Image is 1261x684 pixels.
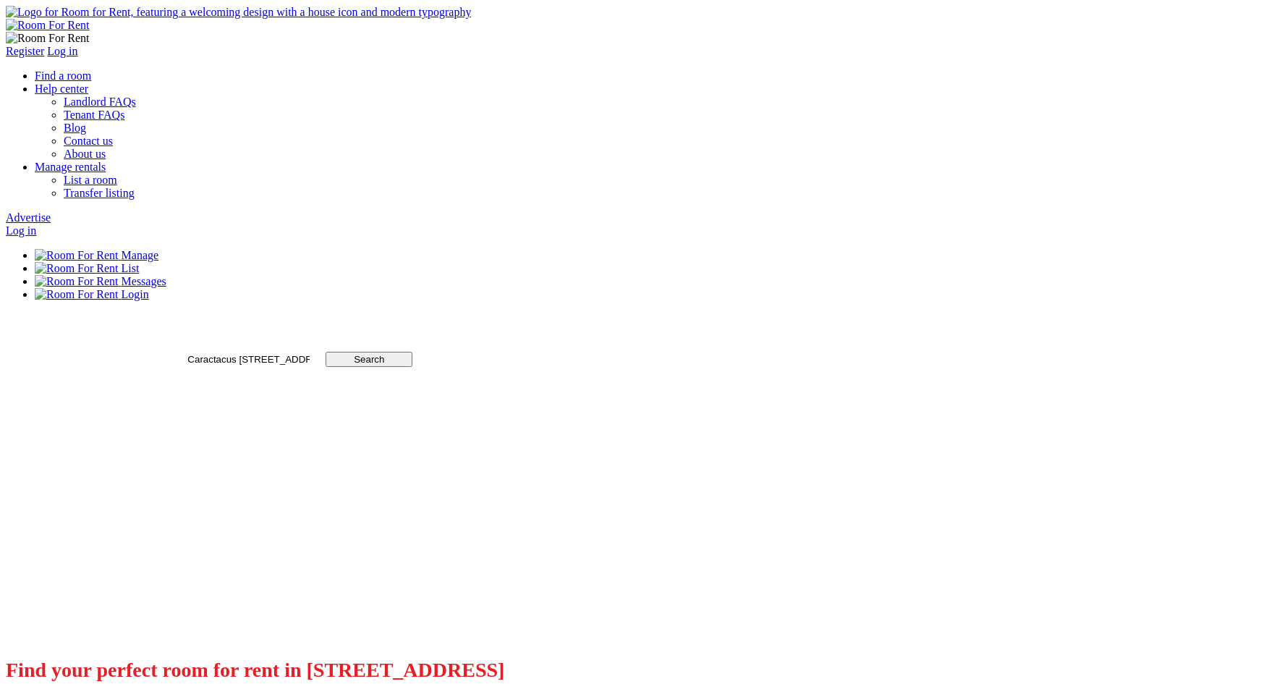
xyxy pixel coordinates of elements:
img: Room For Rent [6,19,90,32]
img: Room For Rent [35,288,119,301]
span: List [122,262,140,274]
a: Register [6,45,44,57]
a: Manage rentals [35,161,106,173]
a: Transfer listing [64,187,135,199]
span: Login [122,288,149,300]
img: Room For Rent [6,32,90,45]
img: Room For Rent [35,249,119,262]
a: Contact us [64,135,113,147]
h1: Search for a room for rent in [STREET_ADDRESS] [6,316,593,337]
img: Logo for Room for Rent, featuring a welcoming design with a house icon and modern typography [6,6,471,19]
a: Manage [35,249,158,261]
a: List [35,262,139,274]
a: Landlord FAQs [64,96,136,108]
span: Manage [122,249,159,261]
a: Log in [47,45,77,57]
a: Help center [35,83,88,95]
span: Messages [122,275,166,287]
img: Room For Rent [35,262,119,275]
a: Messages [35,275,166,287]
a: Blog [64,122,86,134]
a: About us [64,148,106,160]
a: Log in [6,224,36,237]
input: Search [326,352,412,367]
img: Room For Rent [35,275,119,288]
a: Tenant FAQs [64,109,124,121]
a: Find a room [35,69,91,82]
a: Login [35,288,149,300]
a: List a room [64,174,117,186]
input: Where do you want to live. Search by town or postcode [186,353,311,366]
a: Advertise [6,211,51,224]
